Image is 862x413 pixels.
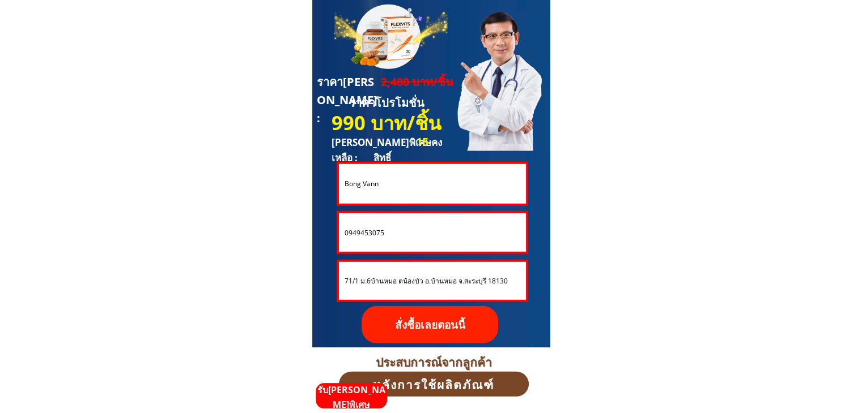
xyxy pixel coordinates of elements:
h3: 990 บาท/ชิ้น [332,107,445,138]
input: ชื่อ-นามสกุล [342,164,524,204]
h3: ราคาโปรโมชั่น [349,94,434,112]
p: รับ[PERSON_NAME]พิเศษ [316,383,387,412]
h3: 15 [416,133,439,151]
p: สั่งซื้อเลยตอนนี้ [362,306,498,343]
h3: หลังการใช้ผลิตภัณฑ์ [345,375,522,394]
input: หมายเลขโทรศัพท์ [342,213,524,252]
h3: [PERSON_NAME]พิเศษคงเหลือ : สิทธิ์ [332,135,457,165]
h3: ราคา[PERSON_NAME] : [316,73,381,127]
input: ที่อยู่ [342,262,524,300]
h3: ประสบการณ์จากลูกค้า [319,353,549,369]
